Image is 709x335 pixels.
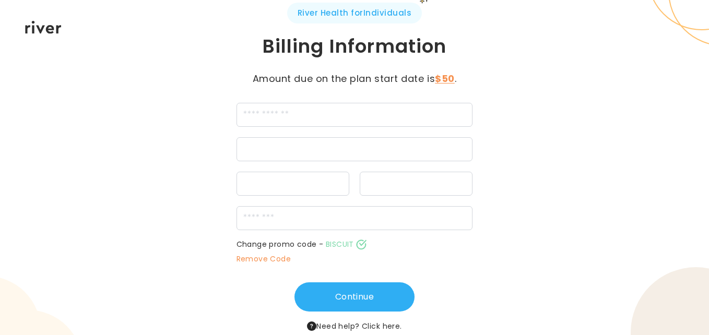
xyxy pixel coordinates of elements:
[237,253,291,265] button: Remove Code
[362,320,402,332] button: Click here.
[367,180,466,189] iframe: Secure CVC input frame
[435,72,455,85] strong: $50
[186,34,524,59] h1: Billing Information
[237,238,367,251] button: Change promo code - BISCUIT
[307,320,401,332] span: Need help?
[243,180,342,189] iframe: Secure expiration date input frame
[287,3,422,23] span: River Health for Individuals
[294,282,415,312] button: Continue
[237,103,473,127] input: cardName
[243,145,466,155] iframe: Secure card number input frame
[237,71,472,86] p: Amount due on the plan start date is .
[237,206,473,230] input: zipCode
[326,238,367,251] span: BISCUIT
